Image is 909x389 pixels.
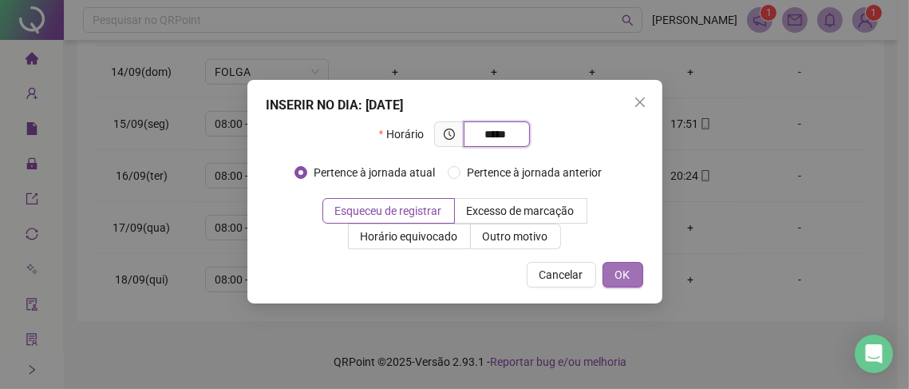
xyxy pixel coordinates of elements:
[539,266,583,284] span: Cancelar
[483,230,548,243] span: Outro motivo
[307,164,441,181] span: Pertence à jornada atual
[627,89,653,115] button: Close
[335,204,442,217] span: Esqueceu de registrar
[361,230,458,243] span: Horário equivocado
[615,266,630,284] span: OK
[267,96,643,115] div: INSERIR NO DIA : [DATE]
[460,164,608,181] span: Pertence à jornada anterior
[603,262,643,288] button: OK
[855,335,893,373] div: Open Intercom Messenger
[467,204,575,217] span: Excesso de marcação
[634,96,646,109] span: close
[444,129,455,140] span: clock-circle
[527,262,596,288] button: Cancelar
[379,121,434,147] label: Horário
